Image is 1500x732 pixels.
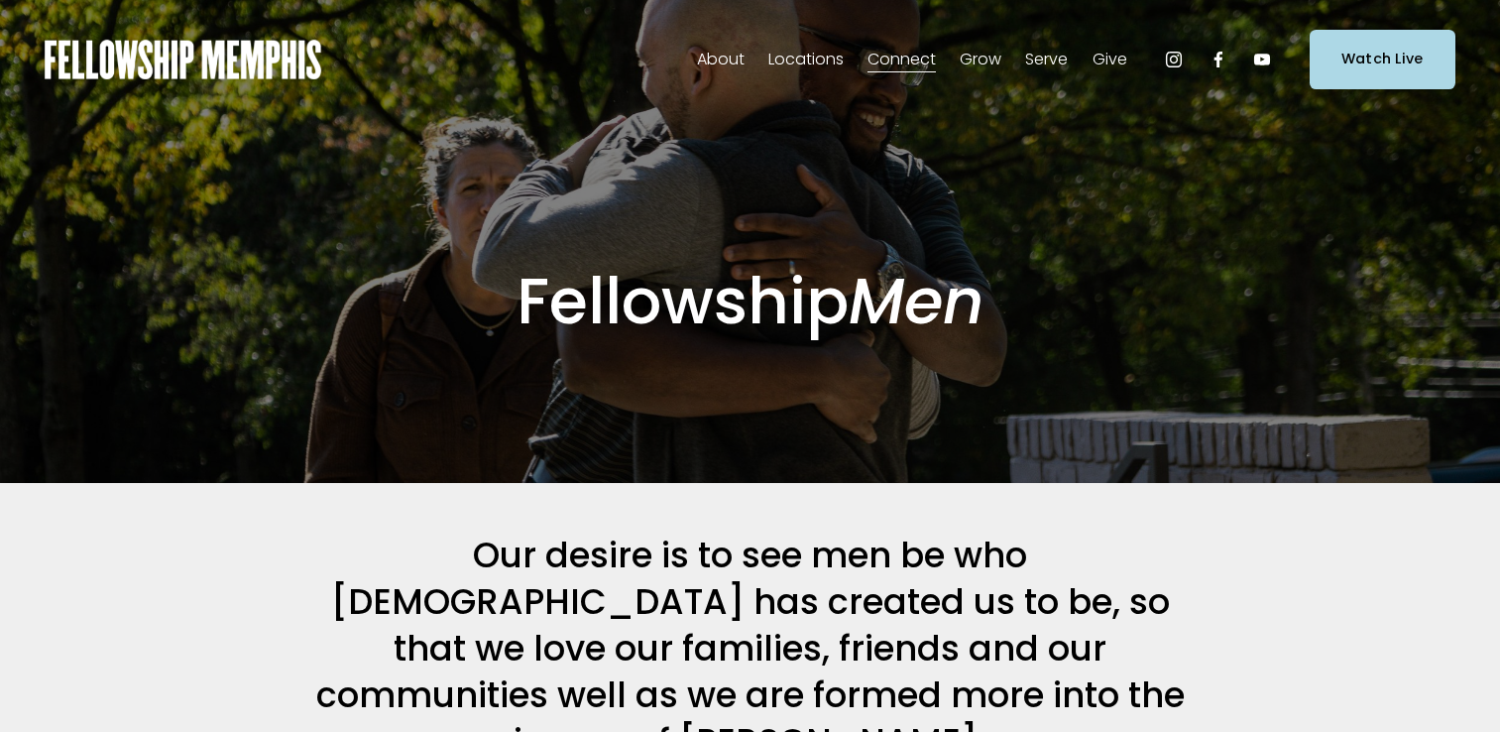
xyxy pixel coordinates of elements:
[849,257,984,345] em: Men
[1025,44,1068,75] a: folder dropdown
[867,46,936,74] span: Connect
[45,40,321,79] img: Fellowship Memphis
[960,46,1001,74] span: Grow
[1093,44,1127,75] a: folder dropdown
[304,263,1197,341] h1: Fellowship
[768,44,844,75] a: folder dropdown
[697,44,745,75] a: folder dropdown
[1025,46,1068,74] span: Serve
[697,46,745,74] span: About
[1310,30,1455,88] a: Watch Live
[1209,50,1228,69] a: Facebook
[1093,46,1127,74] span: Give
[1252,50,1272,69] a: YouTube
[960,44,1001,75] a: folder dropdown
[1164,50,1184,69] a: Instagram
[768,46,844,74] span: Locations
[867,44,936,75] a: folder dropdown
